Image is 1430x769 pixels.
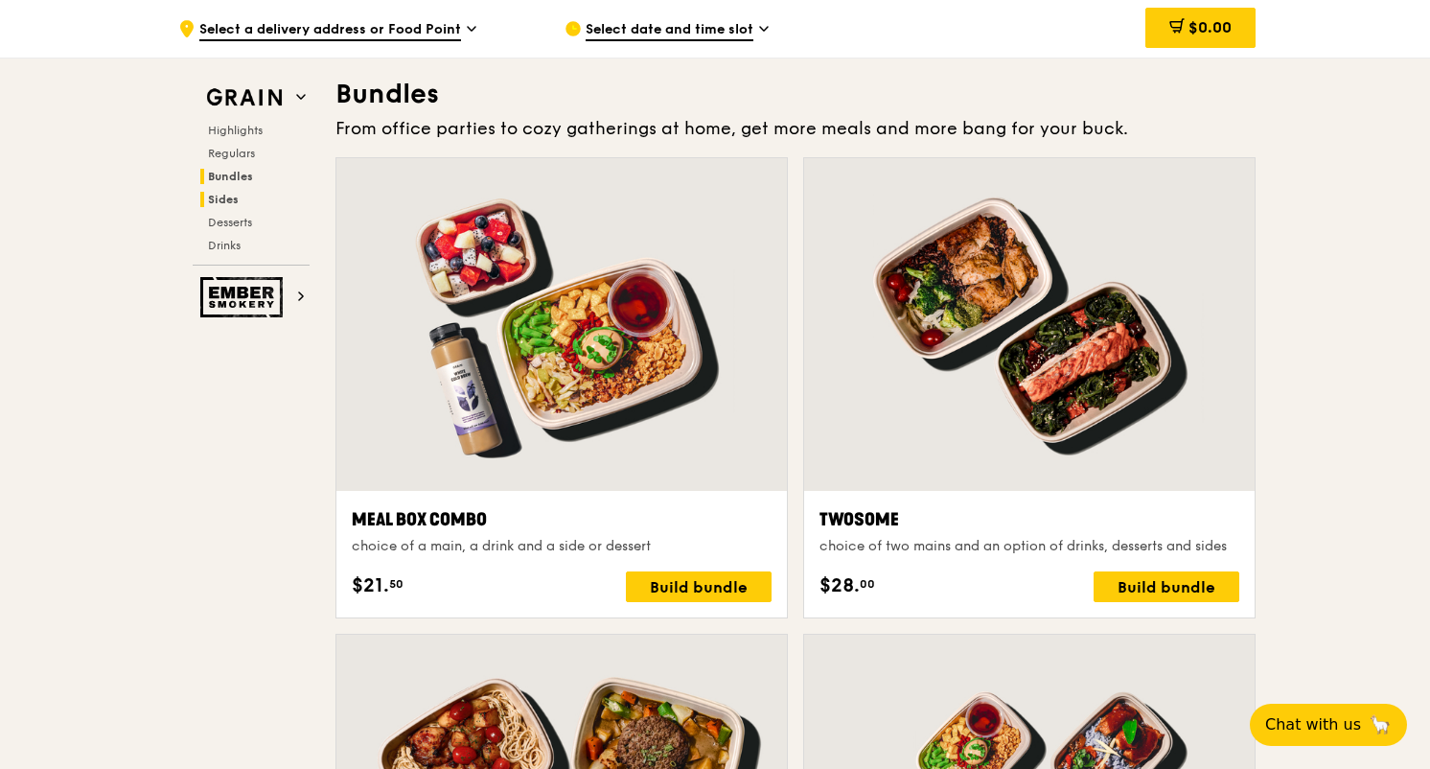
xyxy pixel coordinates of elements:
[819,506,1239,533] div: Twosome
[586,20,753,41] span: Select date and time slot
[389,576,404,592] span: 50
[352,571,389,600] span: $21.
[1369,713,1392,736] span: 🦙
[200,81,288,115] img: Grain web logo
[1188,18,1232,36] span: $0.00
[819,537,1239,556] div: choice of two mains and an option of drinks, desserts and sides
[352,537,772,556] div: choice of a main, a drink and a side or dessert
[819,571,860,600] span: $28.
[208,239,241,252] span: Drinks
[335,77,1256,111] h3: Bundles
[200,277,288,317] img: Ember Smokery web logo
[1250,704,1407,746] button: Chat with us🦙
[208,170,253,183] span: Bundles
[208,124,263,137] span: Highlights
[335,115,1256,142] div: From office parties to cozy gatherings at home, get more meals and more bang for your buck.
[1265,713,1361,736] span: Chat with us
[352,506,772,533] div: Meal Box Combo
[860,576,875,592] span: 00
[208,216,252,229] span: Desserts
[1094,571,1239,602] div: Build bundle
[208,193,239,206] span: Sides
[199,20,461,41] span: Select a delivery address or Food Point
[208,147,255,160] span: Regulars
[626,571,772,602] div: Build bundle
